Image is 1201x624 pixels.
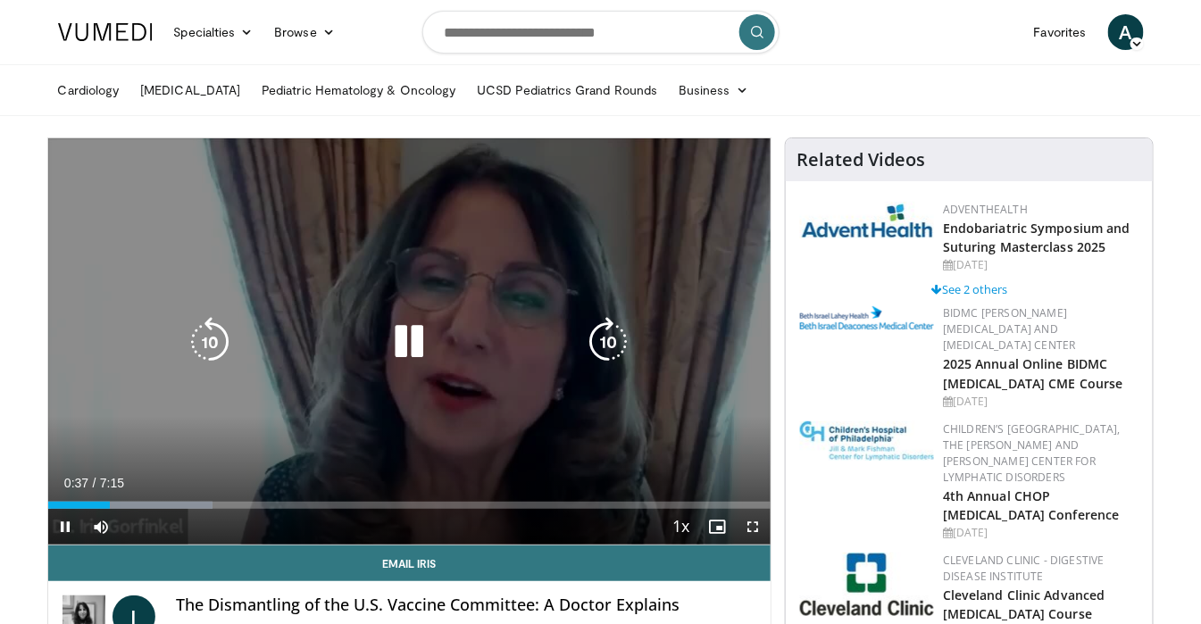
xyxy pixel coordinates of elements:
[943,257,1138,273] div: [DATE]
[796,149,925,171] h4: Related Videos
[100,476,124,490] span: 7:15
[943,202,1028,217] a: AdventHealth
[263,14,346,50] a: Browse
[699,509,735,545] button: Enable picture-in-picture mode
[163,14,264,50] a: Specialties
[1108,14,1144,50] a: A
[64,476,88,490] span: 0:37
[735,509,771,545] button: Fullscreen
[800,421,934,461] img: ffa5faa8-5a43-44fb-9bed-3795f4b5ac57.jpg.150x105_q85_autocrop_double_scale_upscale_version-0.2.jpg
[943,305,1076,353] a: BIDMC [PERSON_NAME][MEDICAL_DATA] and [MEDICAL_DATA] Center
[58,23,153,41] img: VuMedi Logo
[943,220,1130,255] a: Endobariatric Symposium and Suturing Masterclass 2025
[129,72,251,108] a: [MEDICAL_DATA]
[943,553,1105,584] a: Cleveland Clinic - Digestive Disease Institute
[93,476,96,490] span: /
[943,525,1138,541] div: [DATE]
[48,545,771,581] a: Email Iris
[1023,14,1097,50] a: Favorites
[177,595,757,615] h4: The Dismantling of the U.S. Vaccine Committee: A Doctor Explains
[943,355,1123,391] a: 2025 Annual Online BIDMC [MEDICAL_DATA] CME Course
[943,487,1120,523] a: 4th Annual CHOP [MEDICAL_DATA] Conference
[943,394,1138,410] div: [DATE]
[800,306,934,329] img: c96b19ec-a48b-46a9-9095-935f19585444.png.150x105_q85_autocrop_double_scale_upscale_version-0.2.png
[48,509,84,545] button: Pause
[48,502,771,509] div: Progress Bar
[47,72,130,108] a: Cardiology
[931,281,1007,297] a: See 2 others
[422,11,780,54] input: Search topics, interventions
[48,138,771,545] video-js: Video Player
[943,421,1121,485] a: Children’s [GEOGRAPHIC_DATA], The [PERSON_NAME] and [PERSON_NAME] Center for Lymphatic Disorders
[800,202,934,238] img: 5c3c682d-da39-4b33-93a5-b3fb6ba9580b.jpg.150x105_q85_autocrop_double_scale_upscale_version-0.2.jpg
[84,509,120,545] button: Mute
[800,553,934,616] img: 26c3db21-1732-4825-9e63-fd6a0021a399.jpg.150x105_q85_autocrop_double_scale_upscale_version-0.2.jpg
[251,72,466,108] a: Pediatric Hematology & Oncology
[466,72,668,108] a: UCSD Pediatrics Grand Rounds
[663,509,699,545] button: Playback Rate
[668,72,759,108] a: Business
